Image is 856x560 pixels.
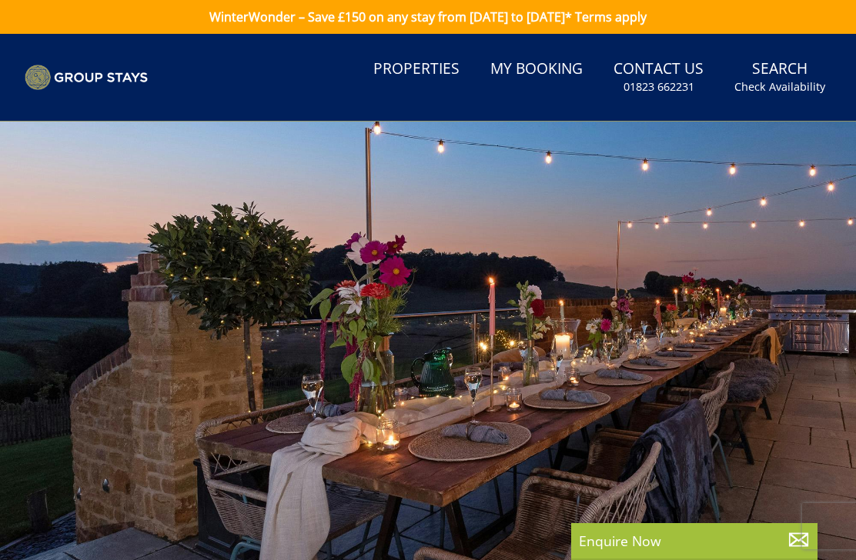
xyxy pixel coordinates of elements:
a: Properties [367,52,466,87]
img: Group Stays [25,65,148,91]
a: SearchCheck Availability [728,52,831,102]
a: Contact Us01823 662231 [607,52,710,102]
small: Check Availability [734,79,825,95]
small: 01823 662231 [624,79,694,95]
a: My Booking [484,52,589,87]
p: Enquire Now [579,531,810,551]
